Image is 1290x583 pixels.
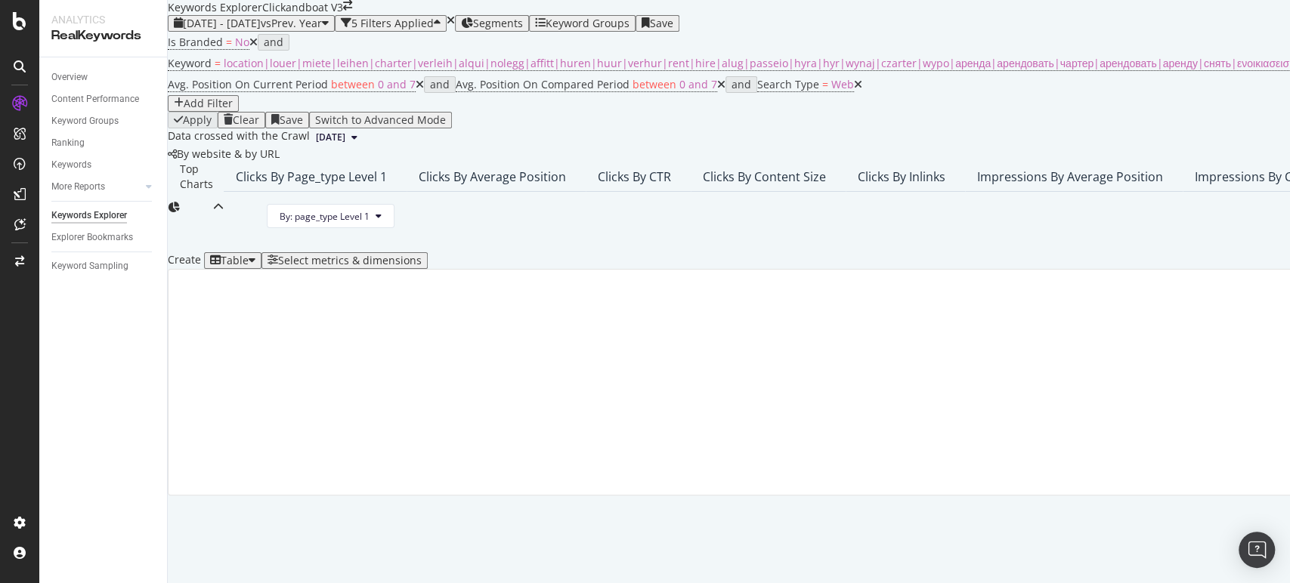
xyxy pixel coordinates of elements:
[378,77,416,91] span: 0 and 7
[168,112,218,128] button: Apply
[221,254,249,267] div: Table
[331,77,375,91] span: between
[184,97,233,110] div: Add Filter
[650,17,673,29] div: Save
[177,147,280,161] span: By website & by URL
[447,15,455,26] div: times
[51,230,156,245] a: Explorer Bookmarks
[51,91,156,107] a: Content Performance
[351,17,434,29] div: 5 Filters Applied
[168,95,239,112] button: Add Filter
[473,16,523,30] span: Segments
[258,34,289,51] button: and
[168,128,310,147] div: Data crossed with the Crawl
[858,169,945,184] div: Clicks By Inlinks
[633,77,676,91] span: between
[180,162,213,252] div: Top Charts
[455,15,529,32] button: Segments
[51,157,91,173] div: Keywords
[51,135,85,151] div: Ranking
[51,27,155,45] div: RealKeywords
[51,113,156,129] a: Keyword Groups
[822,77,828,91] span: =
[51,208,156,224] a: Keywords Explorer
[546,17,630,29] div: Keyword Groups
[51,69,88,85] div: Overview
[309,112,452,128] button: Switch to Advanced Mode
[310,128,363,147] button: [DATE]
[598,169,671,184] div: Clicks By CTR
[51,135,156,151] a: Ranking
[236,169,387,184] div: Clicks By page_type Level 1
[732,79,751,91] div: and
[419,169,566,184] div: Clicks By Average Position
[265,112,309,128] button: Save
[636,15,679,32] button: Save
[51,179,141,195] a: More Reports
[235,35,249,49] span: No
[51,230,133,245] div: Explorer Bookmarks
[280,114,303,126] div: Save
[831,77,854,91] span: Web
[168,252,261,269] div: Create
[456,77,630,91] span: Avg. Position On Compared Period
[757,77,819,91] span: Search Type
[315,114,446,126] div: Switch to Advanced Mode
[335,15,447,32] button: 5 Filters Applied
[977,169,1163,184] div: Impressions By Average Position
[51,69,156,85] a: Overview
[51,258,156,274] a: Keyword Sampling
[51,113,119,129] div: Keyword Groups
[1239,532,1275,568] div: Open Intercom Messenger
[215,56,221,70] span: =
[226,35,232,49] span: =
[264,36,283,48] div: and
[430,79,450,91] div: and
[168,56,212,70] span: Keyword
[218,112,265,128] button: Clear
[424,76,456,93] button: and
[204,252,261,269] button: Table
[51,157,156,173] a: Keywords
[679,77,717,91] span: 0 and 7
[261,252,428,269] button: Select metrics & dimensions
[51,91,139,107] div: Content Performance
[529,15,636,32] button: Keyword Groups
[233,114,259,126] div: Clear
[51,208,127,224] div: Keywords Explorer
[267,204,394,228] button: By: page_type Level 1
[51,258,128,274] div: Keyword Sampling
[168,35,223,49] span: Is Branded
[316,131,345,144] span: 2024 May. 5th
[725,76,757,93] button: and
[168,147,280,162] div: legacy label
[168,77,328,91] span: Avg. Position On Current Period
[703,169,826,184] div: Clicks By Content Size
[280,210,370,223] span: By: page_type Level 1
[183,114,212,126] div: Apply
[183,16,261,30] span: [DATE] - [DATE]
[51,179,105,195] div: More Reports
[51,12,155,27] div: Analytics
[261,16,322,30] span: vs Prev. Year
[278,254,422,267] div: Select metrics & dimensions
[168,15,335,32] button: [DATE] - [DATE]vsPrev. Year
